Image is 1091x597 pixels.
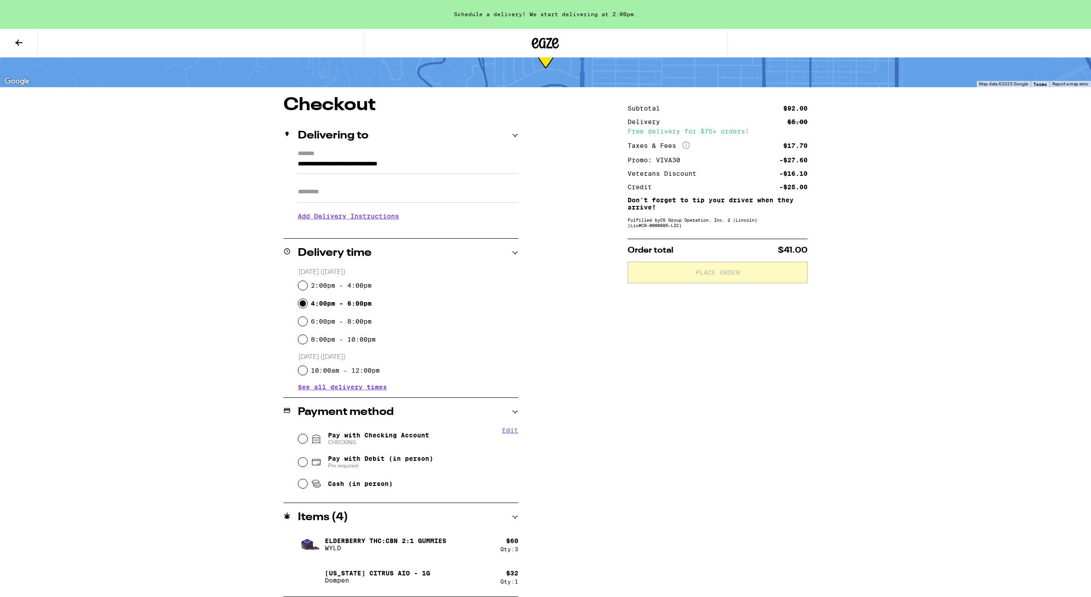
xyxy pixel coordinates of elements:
div: $17.70 [783,143,808,149]
div: Subtotal [628,105,666,111]
div: $5.00 [787,119,808,125]
div: -$16.10 [779,170,808,177]
h2: Delivering to [298,130,368,141]
label: 2:00pm - 4:00pm [311,282,372,289]
img: Elderberry THC:CBN 2:1 Gummies [298,532,323,557]
span: Map data ©2025 Google [979,81,1028,86]
p: WYLD [325,544,446,552]
p: [DATE] ([DATE]) [298,353,518,361]
span: Order total [628,246,673,254]
h2: Items ( 4 ) [298,512,348,523]
button: See all delivery times [298,384,387,390]
div: Delivery [628,119,666,125]
div: Credit [628,184,658,190]
a: Terms [1033,81,1047,87]
img: California Citrus AIO - 1g [298,564,323,589]
span: Pay with Checking Account [328,432,429,446]
div: Free delivery for $75+ orders! [628,128,808,134]
h1: Checkout [283,96,518,114]
label: 8:00pm - 10:00pm [311,336,376,343]
p: Don't forget to tip your driver when they arrive! [628,196,808,211]
label: 4:00pm - 6:00pm [311,300,372,307]
span: Cash (in person) [328,480,393,487]
div: -$27.60 [779,157,808,163]
span: Hi. Need any help? [5,6,65,13]
div: $92.00 [783,105,808,111]
p: Dompen [325,577,430,584]
span: $41.00 [778,246,808,254]
p: Elderberry THC:CBN 2:1 Gummies [325,537,446,544]
label: 10:00am - 12:00pm [311,367,380,374]
p: [DATE] ([DATE]) [298,268,518,276]
div: -$25.00 [779,184,808,190]
div: Promo: VIVA30 [628,157,687,163]
div: $ 60 [506,537,518,544]
p: We'll contact you at [PHONE_NUMBER] when we arrive [298,227,518,234]
a: Open this area in Google Maps (opens a new window) [2,76,32,87]
div: Fulfilled by CS Group Operation, Inc. 2 (Lincoln) (Lic# C9-0000685-LIC ) [628,217,808,228]
div: Qty: 1 [500,579,518,584]
div: Taxes & Fees [628,142,690,150]
div: Qty: 3 [500,546,518,552]
span: Place Order [696,269,740,276]
button: Place Order [628,262,808,283]
span: Pay with Debit (in person) [328,455,433,462]
div: Veterans Discount [628,170,703,177]
span: Pin required [328,462,433,469]
button: Edit [502,427,518,434]
a: Report a map error [1052,81,1088,86]
p: [US_STATE] Citrus AIO - 1g [325,570,430,577]
label: 6:00pm - 8:00pm [311,318,372,325]
h3: Add Delivery Instructions [298,206,518,227]
div: $ 32 [506,570,518,577]
img: Google [2,76,32,87]
h2: Payment method [298,407,394,418]
span: CHECKING [328,439,429,446]
h2: Delivery time [298,248,372,258]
